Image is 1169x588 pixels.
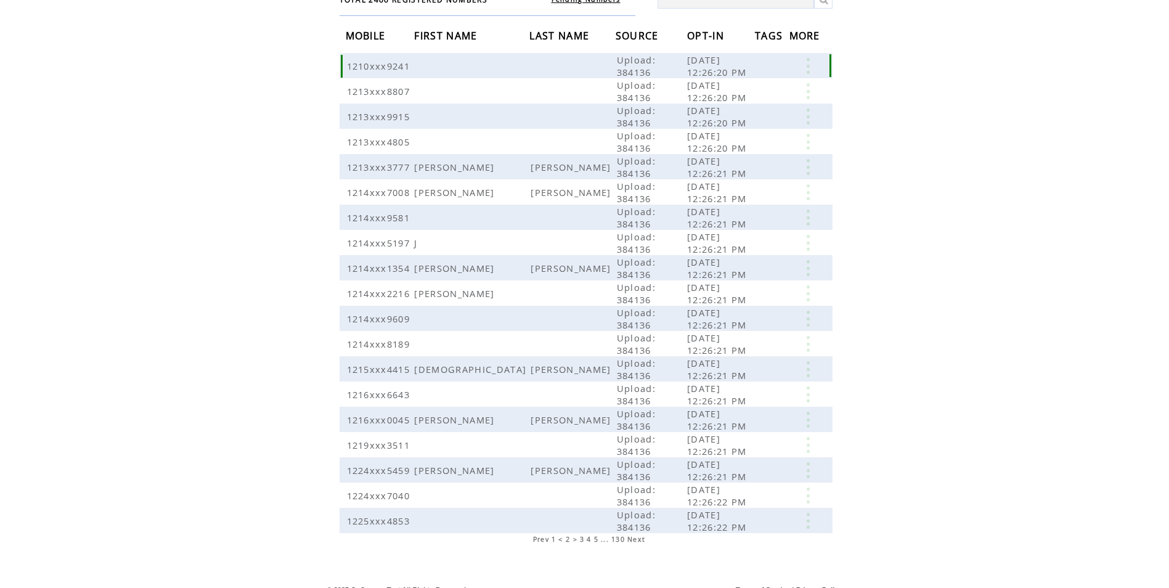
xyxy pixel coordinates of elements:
span: 1214xxx7008 [347,186,413,198]
span: [DATE] 12:26:20 PM [687,54,750,78]
span: Upload: 384136 [617,433,656,457]
span: Upload: 384136 [617,155,656,179]
span: 1210xxx9241 [347,60,413,72]
span: [DATE] 12:26:21 PM [687,180,750,205]
span: [DATE] 12:26:20 PM [687,104,750,129]
span: [DATE] 12:26:21 PM [687,205,750,230]
span: [DATE] 12:26:21 PM [687,357,750,382]
span: Upload: 384136 [617,79,656,104]
span: Upload: 384136 [617,180,656,205]
span: 1214xxx5197 [347,237,413,249]
span: 1216xxx6643 [347,388,413,401]
span: [PERSON_NAME] [531,186,614,198]
a: OPT-IN [687,31,727,39]
span: Upload: 384136 [617,54,656,78]
span: [PERSON_NAME] [531,464,614,476]
span: [DATE] 12:26:21 PM [687,332,750,356]
a: 5 [594,535,598,544]
span: [DATE] 12:26:21 PM [687,231,750,255]
a: LAST NAME [529,31,592,39]
a: Next [627,535,645,544]
span: Upload: 384136 [617,332,656,356]
span: Upload: 384136 [617,104,656,129]
span: 1219xxx3511 [347,439,413,451]
span: Upload: 384136 [617,382,656,407]
span: [DEMOGRAPHIC_DATA] [414,363,529,375]
span: [DATE] 12:26:21 PM [687,155,750,179]
span: 1214xxx1354 [347,262,413,274]
span: 1214xxx9581 [347,211,413,224]
span: [PERSON_NAME] [414,186,497,198]
span: [PERSON_NAME] [414,287,497,300]
span: MOBILE [346,26,389,49]
a: Prev [533,535,549,544]
span: 1216xxx0045 [347,414,413,426]
span: 1225xxx4853 [347,515,413,527]
span: 1213xxx9915 [347,110,413,123]
span: TAGS [755,26,786,49]
span: J [414,237,420,249]
span: Upload: 384136 [617,483,656,508]
span: LAST NAME [529,26,592,49]
span: 1213xxx4805 [347,136,413,148]
span: MORE [789,26,823,49]
span: Upload: 384136 [617,508,656,533]
a: 3 [580,535,584,544]
span: [PERSON_NAME] [531,363,614,375]
span: [DATE] 12:26:21 PM [687,433,750,457]
span: < 2 > [558,535,577,544]
span: 1215xxx4415 [347,363,413,375]
span: Upload: 384136 [617,231,656,255]
span: [PERSON_NAME] [414,414,497,426]
span: Upload: 384136 [617,129,656,154]
span: [PERSON_NAME] [531,414,614,426]
span: 1214xxx2216 [347,287,413,300]
span: [PERSON_NAME] [414,262,497,274]
span: Upload: 384136 [617,306,656,331]
span: [DATE] 12:26:21 PM [687,256,750,280]
a: MOBILE [346,31,389,39]
span: [PERSON_NAME] [414,464,497,476]
span: [DATE] 12:26:21 PM [687,306,750,331]
span: 1224xxx7040 [347,489,413,502]
span: [DATE] 12:26:21 PM [687,382,750,407]
a: SOURCE [616,31,662,39]
span: 1214xxx8189 [347,338,413,350]
a: TAGS [755,31,786,39]
span: [PERSON_NAME] [414,161,497,173]
span: 1213xxx8807 [347,85,413,97]
span: 1214xxx9609 [347,312,413,325]
span: [DATE] 12:26:21 PM [687,458,750,483]
span: Upload: 384136 [617,205,656,230]
span: [DATE] 12:26:22 PM [687,508,750,533]
span: OPT-IN [687,26,727,49]
span: Upload: 384136 [617,458,656,483]
a: 4 [587,535,591,544]
span: [DATE] 12:26:20 PM [687,79,750,104]
span: Upload: 384136 [617,256,656,280]
span: [PERSON_NAME] [531,161,614,173]
a: FIRST NAME [414,31,480,39]
span: Upload: 384136 [617,281,656,306]
span: [DATE] 12:26:20 PM [687,129,750,154]
span: SOURCE [616,26,662,49]
span: [DATE] 12:26:21 PM [687,281,750,306]
span: [PERSON_NAME] [531,262,614,274]
span: Upload: 384136 [617,357,656,382]
a: 130 [611,535,625,544]
span: ... [601,535,609,544]
span: [DATE] 12:26:22 PM [687,483,750,508]
span: Upload: 384136 [617,407,656,432]
span: 1213xxx3777 [347,161,413,173]
a: 1 [552,535,556,544]
span: [DATE] 12:26:21 PM [687,407,750,432]
span: 1224xxx5459 [347,464,413,476]
span: FIRST NAME [414,26,480,49]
